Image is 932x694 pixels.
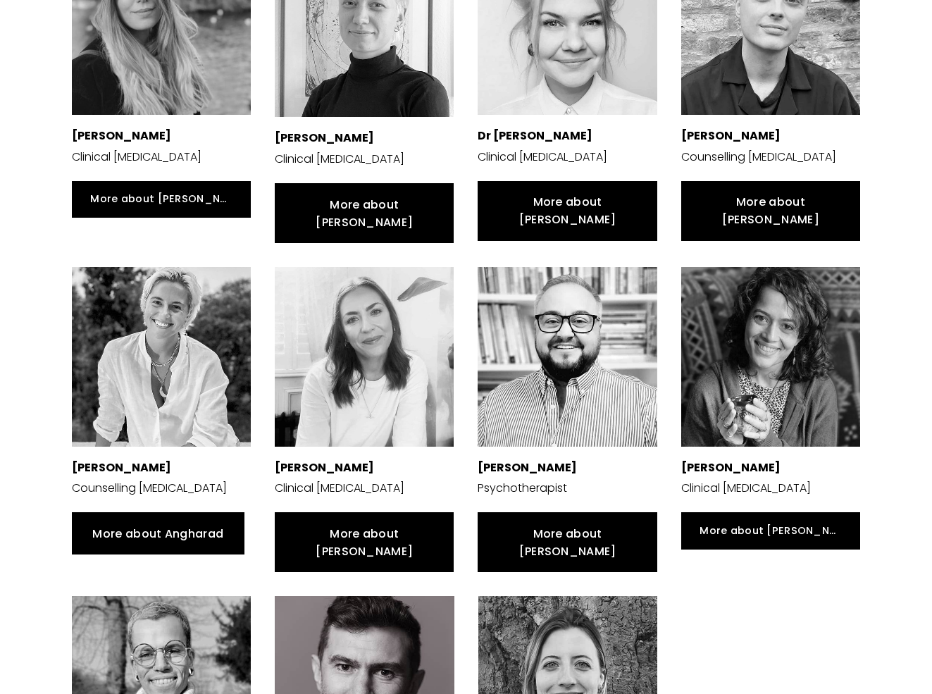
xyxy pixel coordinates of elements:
a: More about Angharad [72,512,244,554]
a: More about [PERSON_NAME] [681,512,860,550]
a: More about [PERSON_NAME] [478,181,657,241]
p: Clinical [MEDICAL_DATA] [478,147,657,168]
p: Clinical [MEDICAL_DATA] [275,478,454,499]
p: Dr [PERSON_NAME] [478,126,657,147]
p: Psychotherapist [478,478,657,499]
p: [PERSON_NAME] [478,458,657,478]
a: More about [PERSON_NAME] [275,512,454,572]
p: [PERSON_NAME] [681,126,860,147]
a: More about [PERSON_NAME] [275,183,454,243]
strong: [PERSON_NAME] [681,459,781,476]
a: More about [PERSON_NAME] [72,181,251,218]
p: Clinical [MEDICAL_DATA] [72,147,251,168]
a: More about [PERSON_NAME] [478,512,657,572]
p: [PERSON_NAME] [275,458,454,478]
p: Clinical [MEDICAL_DATA] [275,149,454,170]
p: Counselling [MEDICAL_DATA] [681,147,860,168]
p: Counselling [MEDICAL_DATA] [72,478,251,499]
p: Clinical [MEDICAL_DATA] [681,478,860,499]
a: More about [PERSON_NAME] [681,181,860,241]
p: [PERSON_NAME] [72,126,251,147]
p: [PERSON_NAME] [72,458,251,478]
p: [PERSON_NAME] [275,128,454,149]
